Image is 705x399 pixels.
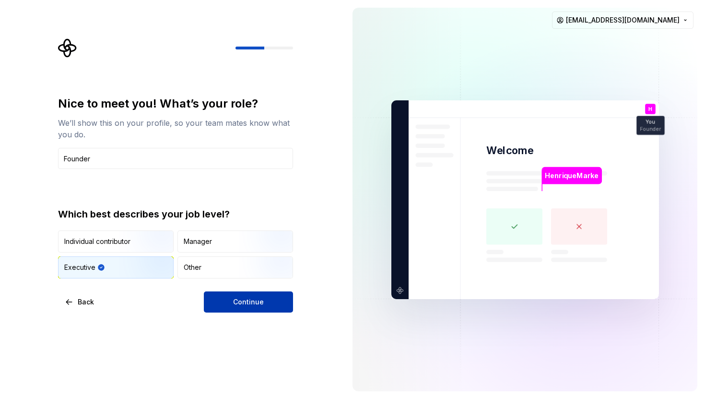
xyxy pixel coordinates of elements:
[64,237,130,246] div: Individual contributor
[566,15,680,25] span: [EMAIL_ADDRESS][DOMAIN_NAME]
[64,263,95,272] div: Executive
[552,12,693,29] button: [EMAIL_ADDRESS][DOMAIN_NAME]
[204,291,293,313] button: Continue
[646,119,655,124] p: You
[58,96,293,111] div: Nice to meet you! What’s your role?
[58,207,293,221] div: Which best describes your job level?
[58,291,102,313] button: Back
[58,148,293,169] input: Job title
[648,106,652,111] p: H
[184,263,201,272] div: Other
[486,144,533,157] p: Welcome
[58,117,293,140] div: We’ll show this on your profile, so your team mates know what you do.
[545,170,599,181] p: HenriqueMarke
[639,126,660,132] p: Founder
[184,237,212,246] div: Manager
[233,297,264,307] span: Continue
[78,297,94,307] span: Back
[58,38,77,58] svg: Supernova Logo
